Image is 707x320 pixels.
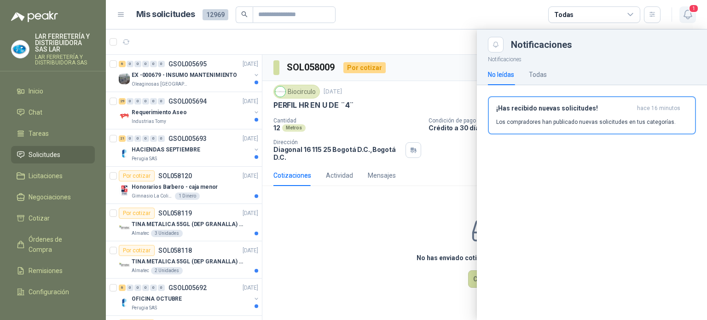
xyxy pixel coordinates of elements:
[11,188,95,206] a: Negociaciones
[136,8,195,21] h1: Mis solicitudes
[11,167,95,185] a: Licitaciones
[11,283,95,301] a: Configuración
[11,125,95,142] a: Tareas
[488,70,514,80] div: No leídas
[11,82,95,100] a: Inicio
[529,70,547,80] div: Todas
[35,33,95,52] p: LAR FERRETERÍA Y DISTRIBUIDORA SAS LAR
[29,171,63,181] span: Licitaciones
[689,4,699,13] span: 1
[29,86,43,96] span: Inicio
[29,234,86,255] span: Órdenes de Compra
[12,41,29,58] img: Company Logo
[11,146,95,163] a: Solicitudes
[29,192,71,202] span: Negociaciones
[29,213,50,223] span: Cotizar
[11,209,95,227] a: Cotizar
[29,150,60,160] span: Solicitudes
[11,11,58,22] img: Logo peakr
[554,10,574,20] div: Todas
[637,105,680,112] span: hace 16 minutos
[496,105,633,112] h3: ¡Has recibido nuevas solicitudes!
[679,6,696,23] button: 1
[29,128,49,139] span: Tareas
[488,96,696,134] button: ¡Has recibido nuevas solicitudes!hace 16 minutos Los compradores han publicado nuevas solicitudes...
[11,231,95,258] a: Órdenes de Compra
[488,37,504,52] button: Close
[11,104,95,121] a: Chat
[29,266,63,276] span: Remisiones
[477,52,707,64] p: Notificaciones
[29,107,42,117] span: Chat
[29,287,69,297] span: Configuración
[496,118,676,126] p: Los compradores han publicado nuevas solicitudes en tus categorías.
[511,40,696,49] div: Notificaciones
[35,54,95,65] p: LAR FERRETERÍA Y DISTRIBUIDORA SAS
[203,9,228,20] span: 12969
[11,262,95,279] a: Remisiones
[241,11,248,17] span: search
